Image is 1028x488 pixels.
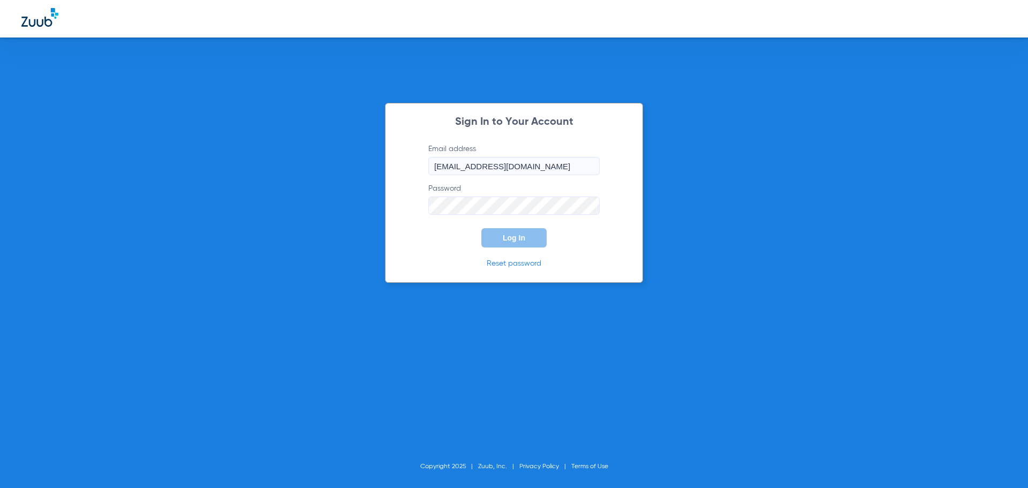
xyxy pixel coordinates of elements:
[519,463,559,470] a: Privacy Policy
[571,463,608,470] a: Terms of Use
[503,234,525,242] span: Log In
[487,260,541,267] a: Reset password
[21,8,58,27] img: Zuub Logo
[481,228,547,247] button: Log In
[478,461,519,472] li: Zuub, Inc.
[428,157,600,175] input: Email address
[428,197,600,215] input: Password
[428,144,600,175] label: Email address
[428,183,600,215] label: Password
[420,461,478,472] li: Copyright 2025
[412,117,616,127] h2: Sign In to Your Account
